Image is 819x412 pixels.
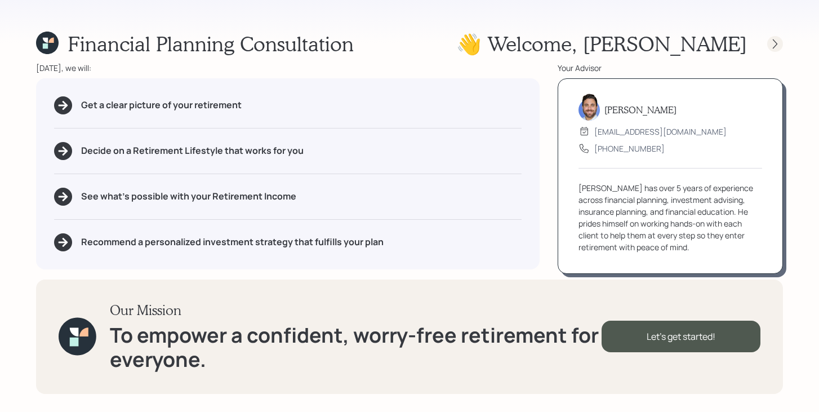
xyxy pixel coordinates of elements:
[456,32,747,56] h1: 👋 Welcome , [PERSON_NAME]
[110,302,602,318] h3: Our Mission
[68,32,354,56] h1: Financial Planning Consultation
[110,323,602,371] h1: To empower a confident, worry-free retirement for everyone.
[594,143,665,154] div: [PHONE_NUMBER]
[594,126,727,138] div: [EMAIL_ADDRESS][DOMAIN_NAME]
[36,62,540,74] div: [DATE], we will:
[604,104,676,115] h5: [PERSON_NAME]
[578,94,600,121] img: michael-russo-headshot.png
[81,237,384,247] h5: Recommend a personalized investment strategy that fulfills your plan
[81,145,304,156] h5: Decide on a Retirement Lifestyle that works for you
[81,100,242,110] h5: Get a clear picture of your retirement
[558,62,783,74] div: Your Advisor
[578,182,762,253] div: [PERSON_NAME] has over 5 years of experience across financial planning, investment advising, insu...
[602,321,760,352] div: Let's get started!
[81,191,296,202] h5: See what's possible with your Retirement Income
